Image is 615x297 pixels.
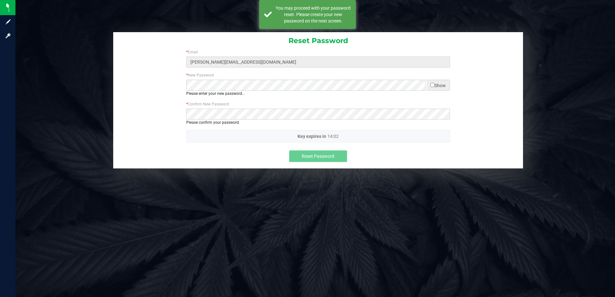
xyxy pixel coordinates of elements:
[186,130,450,142] p: Key expires in
[186,101,229,107] label: Confirm New Password
[186,120,450,125] p: Please confirm your password.
[186,91,450,96] div: Please enter your new password...
[275,5,351,24] div: You may proceed with your password reset. Please create your new password on the next screen.
[186,49,198,55] label: Email
[5,19,11,25] inline-svg: Sign up
[427,80,450,91] span: Show
[327,134,339,139] span: 14:02
[113,32,523,49] div: Reset Password
[289,150,347,162] button: Reset Password
[5,32,11,39] inline-svg: Log in
[302,154,334,159] span: Reset Password
[186,72,214,78] label: New Password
